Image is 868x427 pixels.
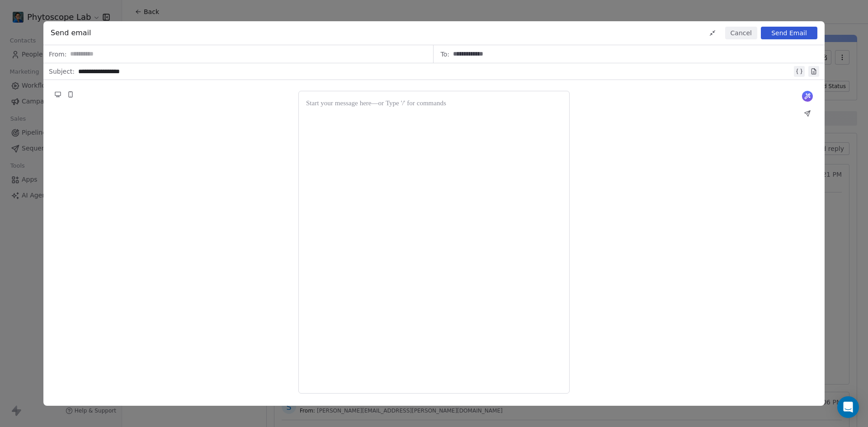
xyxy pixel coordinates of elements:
button: Send Email [761,27,817,39]
div: Open Intercom Messenger [837,396,859,418]
span: Subject: [49,67,75,79]
span: Send email [51,28,91,38]
span: From: [49,50,66,59]
span: To: [441,50,449,59]
button: Cancel [725,27,757,39]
